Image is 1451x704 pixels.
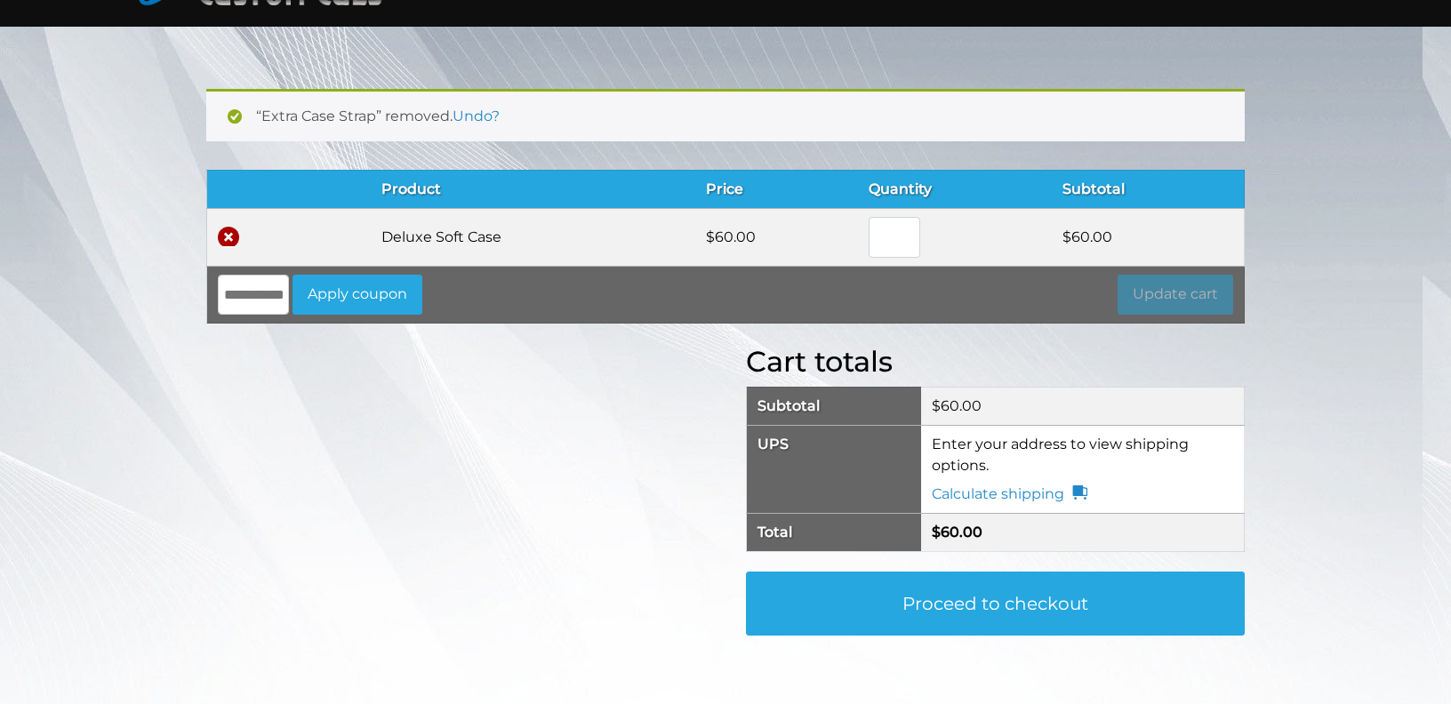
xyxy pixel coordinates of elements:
span: $ [706,228,715,245]
a: Remove Deluxe Soft Case from cart [218,227,239,248]
th: UPS [747,425,921,513]
button: Update cart [1118,275,1233,316]
td: Enter your address to view shipping options. [921,425,1245,513]
td: Deluxe Soft Case [371,208,695,266]
a: Undo? [453,108,500,124]
th: Total [747,513,921,551]
bdi: 60.00 [1062,228,1112,245]
th: Product [371,170,695,208]
bdi: 60.00 [706,228,756,245]
th: Subtotal [1052,170,1245,208]
input: Product quantity [869,217,920,258]
a: Proceed to checkout [746,572,1245,636]
button: Apply coupon [293,275,422,316]
span: $ [1062,228,1071,245]
th: Quantity [858,170,1052,208]
h2: Cart totals [746,345,1245,379]
span: $ [932,524,941,540]
bdi: 60.00 [932,397,982,414]
a: Calculate shipping [932,484,1087,505]
span: $ [932,397,941,414]
bdi: 60.00 [932,524,982,540]
div: “Extra Case Strap” removed. [206,89,1245,141]
th: Price [695,170,858,208]
th: Subtotal [747,387,921,425]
